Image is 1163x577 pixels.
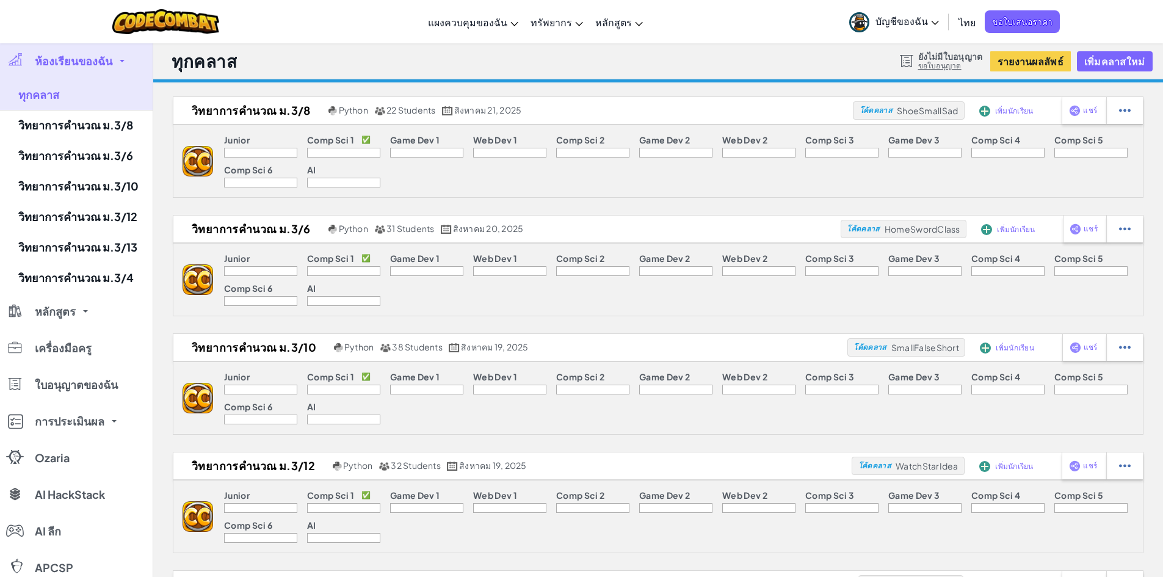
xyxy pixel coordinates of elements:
span: หลักสูตร [595,16,632,29]
span: Python [344,341,374,352]
a: วิทยาการคำนวณ ม.3/12 Python 32 Students สิงหาคม 19, 2025 [173,457,852,475]
span: สิงหาคม 19, 2025 [459,460,526,471]
a: ขอใบอนุญาต [918,61,983,71]
span: SmallFalseShort [891,342,959,353]
span: ไทย [958,16,976,29]
p: Web Dev 1 [473,135,517,145]
img: logo [183,264,213,295]
span: เพิ่มนักเรียน [995,463,1033,470]
span: การประเมินผล [35,416,104,427]
img: IconShare_Purple.svg [1070,342,1081,353]
p: Web Dev 1 [473,490,517,500]
span: แชร์ [1084,344,1098,351]
span: Python [339,223,368,234]
p: Comp Sci 5 [1054,135,1103,145]
p: Comp Sci 2 [556,135,604,145]
img: IconStudentEllipsis.svg [1119,223,1131,234]
p: Comp Sci 4 [971,490,1020,500]
p: Comp Sci 6 [224,283,272,293]
span: หลักสูตร [35,306,76,317]
a: แผงควบคุมของฉัน [422,5,524,38]
img: python.png [333,462,342,471]
img: MultipleUsers.png [374,225,385,234]
span: 22 Students [386,104,436,115]
span: AI HackStack [35,489,105,500]
span: Ozaria [35,452,70,463]
p: Game Dev 3 [888,135,940,145]
p: Junior [224,372,250,382]
p: Comp Sci 5 [1054,253,1103,263]
img: python.png [334,343,343,352]
p: Game Dev 1 [390,490,440,500]
img: MultipleUsers.png [380,343,391,352]
p: Comp Sci 1 [307,135,354,145]
h2: วิทยาการคำนวณ ม.3/8 [173,101,325,120]
h2: วิทยาการคำนวณ ม.3/12 [173,457,330,475]
img: IconAddStudents.svg [980,343,991,354]
p: Web Dev 2 [722,490,767,500]
span: บัญชีของฉัน [875,15,939,27]
p: Web Dev 2 [722,372,767,382]
p: Game Dev 1 [390,135,440,145]
p: Comp Sci 4 [971,372,1020,382]
p: Comp Sci 3 [805,135,854,145]
p: Game Dev 1 [390,372,440,382]
a: วิทยาการคำนวณ ม.3/8 Python 22 Students สิงหาคม 21, 2025 [173,101,853,120]
span: โค้ดคลาส [860,107,892,114]
p: Web Dev 1 [473,372,517,382]
span: แชร์ [1083,107,1097,114]
p: AI [307,520,316,530]
button: รายงานผลลัพธ์ [990,51,1071,71]
img: MultipleUsers.png [374,106,385,115]
p: AI [307,165,316,175]
span: ห้องเรียนของฉัน [35,56,112,67]
h1: ทุกคลาส [172,49,237,73]
span: เพิ่มนักเรียน [995,107,1033,115]
img: calendar.svg [449,343,460,352]
a: ไทย [952,5,982,38]
img: logo [183,501,213,532]
p: Comp Sci 3 [805,253,854,263]
span: เพิ่มนักเรียน [996,344,1034,352]
img: calendar.svg [442,106,453,115]
span: แผงควบคุมของฉัน [428,16,507,29]
p: Comp Sci 1 [307,253,354,263]
span: สิงหาคม 20, 2025 [453,223,523,234]
p: AI [307,402,316,412]
p: Junior [224,490,250,500]
p: ✅ [361,135,371,145]
h2: วิทยาการคำนวณ ม.3/6 [173,220,325,238]
p: Comp Sci 4 [971,253,1020,263]
a: CodeCombat logo [112,9,219,34]
p: Game Dev 1 [390,253,440,263]
img: MultipleUsers.png [379,462,389,471]
p: Comp Sci 1 [307,372,354,382]
span: HomeSwordClass [885,223,960,234]
img: IconAddStudents.svg [979,461,990,472]
a: ขอใบเสนอราคา [985,10,1060,33]
img: python.png [328,106,338,115]
a: ทรัพยากร [524,5,589,38]
span: ShoeSmallSad [897,105,958,116]
p: Comp Sci 3 [805,490,854,500]
span: ทรัพยากร [531,16,572,29]
span: สิงหาคม 19, 2025 [461,341,528,352]
img: avatar [849,12,869,32]
p: Comp Sci 6 [224,520,272,530]
p: Comp Sci 5 [1054,490,1103,500]
img: IconAddStudents.svg [981,224,992,235]
p: Comp Sci 3 [805,372,854,382]
span: แชร์ [1083,462,1097,470]
img: calendar.svg [441,225,452,234]
span: โค้ดคลาส [853,344,886,351]
span: เครื่องมือครู [35,343,92,354]
p: Comp Sci 6 [224,165,272,175]
span: 32 Students [391,460,441,471]
p: Comp Sci 2 [556,372,604,382]
img: IconStudentEllipsis.svg [1119,342,1131,353]
a: วิทยาการคำนวณ ม.3/10 Python 38 Students สิงหาคม 19, 2025 [173,338,847,357]
p: Game Dev 2 [639,253,690,263]
p: ✅ [361,372,371,382]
